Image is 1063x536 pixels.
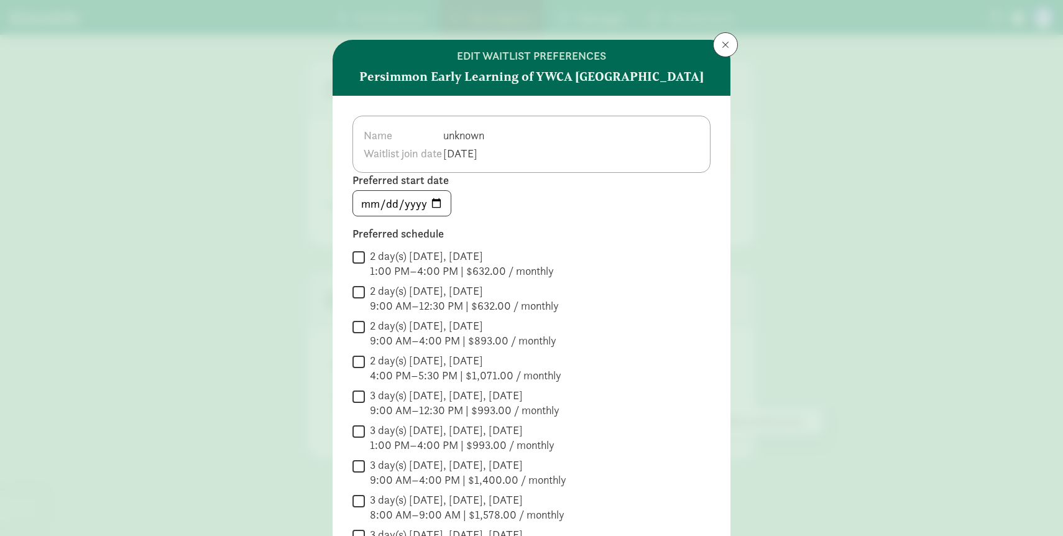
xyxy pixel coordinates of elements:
label: Preferred start date [352,173,711,188]
div: 2 day(s) [DATE], [DATE] [370,318,556,333]
th: Waitlist join date [363,144,443,162]
td: [DATE] [443,144,485,162]
div: 1:00 PM–4:00 PM | $632.00 / monthly [370,264,554,279]
div: 2 day(s) [DATE], [DATE] [370,249,554,264]
h6: edit waitlist preferences [457,50,606,62]
strong: Persimmon Early Learning of YWCA [GEOGRAPHIC_DATA] [359,67,704,86]
div: 9:00 AM–12:30 PM | $993.00 / monthly [370,403,559,418]
label: Preferred schedule [352,226,711,241]
div: 3 day(s) [DATE], [DATE], [DATE] [370,492,564,507]
div: 3 day(s) [DATE], [DATE], [DATE] [370,388,559,403]
div: 1:00 PM–4:00 PM | $993.00 / monthly [370,438,555,453]
td: unknown [443,126,485,144]
th: Name [363,126,443,144]
div: 9:00 AM–4:00 PM | $1,400.00 / monthly [370,473,566,487]
div: 3 day(s) [DATE], [DATE], [DATE] [370,458,566,473]
div: 3 day(s) [DATE], [DATE], [DATE] [370,423,555,438]
div: 2 day(s) [DATE], [DATE] [370,284,559,298]
div: 2 day(s) [DATE], [DATE] [370,353,561,368]
div: 4:00 PM–5:30 PM | $1,071.00 / monthly [370,368,561,383]
div: 9:00 AM–12:30 PM | $632.00 / monthly [370,298,559,313]
div: 8:00 AM–9:00 AM | $1,578.00 / monthly [370,507,564,522]
div: 9:00 AM–4:00 PM | $893.00 / monthly [370,333,556,348]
